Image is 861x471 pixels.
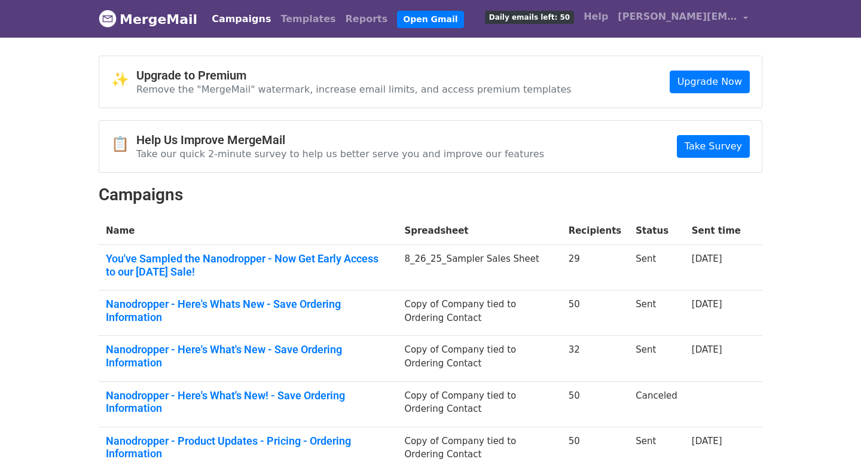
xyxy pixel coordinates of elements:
[397,245,561,290] td: 8_26_25_Sampler Sales Sheet
[397,11,463,28] a: Open Gmail
[561,381,629,427] td: 50
[99,7,197,32] a: MergeMail
[692,436,722,446] a: [DATE]
[106,343,390,369] a: Nanodropper - Here's What's New - Save Ordering Information
[106,435,390,460] a: Nanodropper - Product Updates - Pricing - Ordering Information
[561,336,629,381] td: 32
[628,217,685,245] th: Status
[106,389,390,415] a: Nanodropper - Here's What's New! - Save Ordering Information
[561,217,629,245] th: Recipients
[670,71,750,93] a: Upgrade Now
[692,299,722,310] a: [DATE]
[628,290,685,336] td: Sent
[397,290,561,336] td: Copy of Company tied to Ordering Contact
[136,148,544,160] p: Take our quick 2-minute survey to help us better serve you and improve our features
[106,252,390,278] a: You've Sampled the Nanodropper - Now Get Early Access to our [DATE] Sale!
[341,7,393,31] a: Reports
[397,336,561,381] td: Copy of Company tied to Ordering Contact
[677,135,750,158] a: Take Survey
[628,245,685,290] td: Sent
[207,7,276,31] a: Campaigns
[99,10,117,27] img: MergeMail logo
[685,217,748,245] th: Sent time
[136,68,572,82] h4: Upgrade to Premium
[618,10,737,24] span: [PERSON_NAME][EMAIL_ADDRESS][DOMAIN_NAME]
[480,5,579,29] a: Daily emails left: 50
[136,133,544,147] h4: Help Us Improve MergeMail
[111,71,136,88] span: ✨
[136,83,572,96] p: Remove the "MergeMail" watermark, increase email limits, and access premium templates
[613,5,753,33] a: [PERSON_NAME][EMAIL_ADDRESS][DOMAIN_NAME]
[692,253,722,264] a: [DATE]
[692,344,722,355] a: [DATE]
[579,5,613,29] a: Help
[628,336,685,381] td: Sent
[397,381,561,427] td: Copy of Company tied to Ordering Contact
[561,290,629,336] td: 50
[561,245,629,290] td: 29
[106,298,390,323] a: Nanodropper - Here's Whats New - Save Ordering Information
[99,217,397,245] th: Name
[276,7,340,31] a: Templates
[628,381,685,427] td: Canceled
[99,185,762,205] h2: Campaigns
[111,136,136,153] span: 📋
[485,11,574,24] span: Daily emails left: 50
[397,217,561,245] th: Spreadsheet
